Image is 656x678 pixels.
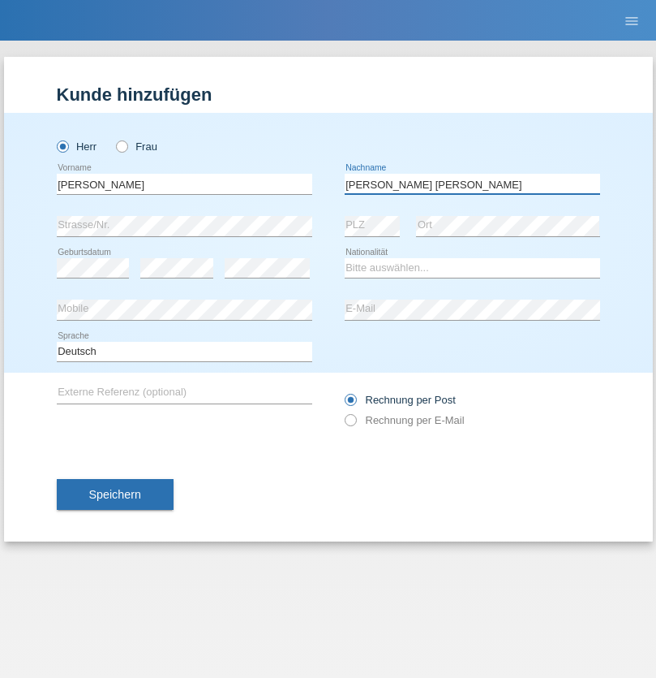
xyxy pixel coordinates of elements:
a: menu [615,15,648,25]
span: Speichern [89,488,141,501]
input: Herr [57,140,67,151]
button: Speichern [57,479,174,510]
label: Herr [57,140,97,153]
h1: Kunde hinzufügen [57,84,600,105]
label: Rechnung per E-Mail [345,414,465,426]
label: Rechnung per Post [345,394,456,406]
input: Rechnung per Post [345,394,355,414]
label: Frau [116,140,157,153]
input: Frau [116,140,126,151]
input: Rechnung per E-Mail [345,414,355,434]
i: menu [624,13,640,29]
